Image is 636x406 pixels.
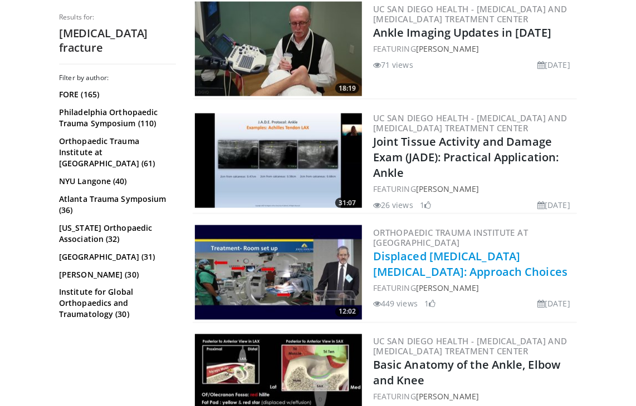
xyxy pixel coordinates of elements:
[59,136,173,169] a: Orthopaedic Trauma Institute at [GEOGRAPHIC_DATA] (61)
[59,176,173,187] a: NYU Langone (40)
[335,198,359,208] span: 31:07
[195,2,362,96] img: 465ca04c-87a2-4c63-9eb8-e34c0c227862.300x170_q85_crop-smart_upscale.jpg
[373,3,567,24] a: UC San Diego Health - [MEDICAL_DATA] and [MEDICAL_DATA] Treatment Center
[416,43,479,54] a: [PERSON_NAME]
[59,287,173,320] a: Institute for Global Orthopaedics and Traumatology (30)
[373,358,560,388] a: Basic Anatomy of the Ankle, Elbow and Knee
[373,59,413,71] li: 71 views
[59,251,173,263] a: [GEOGRAPHIC_DATA] (31)
[373,112,567,133] a: UC San Diego Health - [MEDICAL_DATA] and [MEDICAL_DATA] Treatment Center
[373,249,567,279] a: Displaced [MEDICAL_DATA] [MEDICAL_DATA]: Approach Choices
[195,113,362,208] img: f2cf6578-e068-444d-863e-805e7a418b97.300x170_q85_crop-smart_upscale.jpg
[537,59,570,71] li: [DATE]
[195,225,362,320] img: 4144b144-fac0-4b5a-bf2a-d5f1ec624e10.300x170_q85_crop-smart_upscale.jpg
[416,283,479,293] a: [PERSON_NAME]
[537,298,570,310] li: [DATE]
[335,83,359,93] span: 18:19
[373,183,575,195] div: FEATURING
[59,89,173,100] a: FORE (165)
[59,222,173,245] a: [US_STATE] Orthopaedic Association (32)
[373,227,528,248] a: Orthopaedic Trauma Institute at [GEOGRAPHIC_DATA]
[424,298,436,310] li: 1
[416,392,479,402] a: [PERSON_NAME]
[373,199,413,211] li: 26 views
[195,225,362,320] a: 12:02
[59,26,176,55] h2: [MEDICAL_DATA] fracture
[373,298,418,310] li: 449 views
[59,194,173,216] a: Atlanta Trauma Symposium (36)
[373,391,575,403] div: FEATURING
[373,134,559,180] a: Joint Tissue Activity and Damage Exam (JADE): Practical Application: Ankle
[373,43,575,55] div: FEATURING
[59,13,176,22] p: Results for:
[373,336,567,357] a: UC San Diego Health - [MEDICAL_DATA] and [MEDICAL_DATA] Treatment Center
[335,307,359,317] span: 12:02
[195,113,362,208] a: 31:07
[59,73,176,82] h3: Filter by author:
[373,282,575,294] div: FEATURING
[537,199,570,211] li: [DATE]
[373,25,551,40] a: Ankle Imaging Updates in [DATE]
[195,2,362,96] a: 18:19
[59,107,173,129] a: Philadelphia Orthopaedic Trauma Symposium (110)
[420,199,431,211] li: 1
[416,184,479,194] a: [PERSON_NAME]
[59,269,173,280] a: [PERSON_NAME] (30)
